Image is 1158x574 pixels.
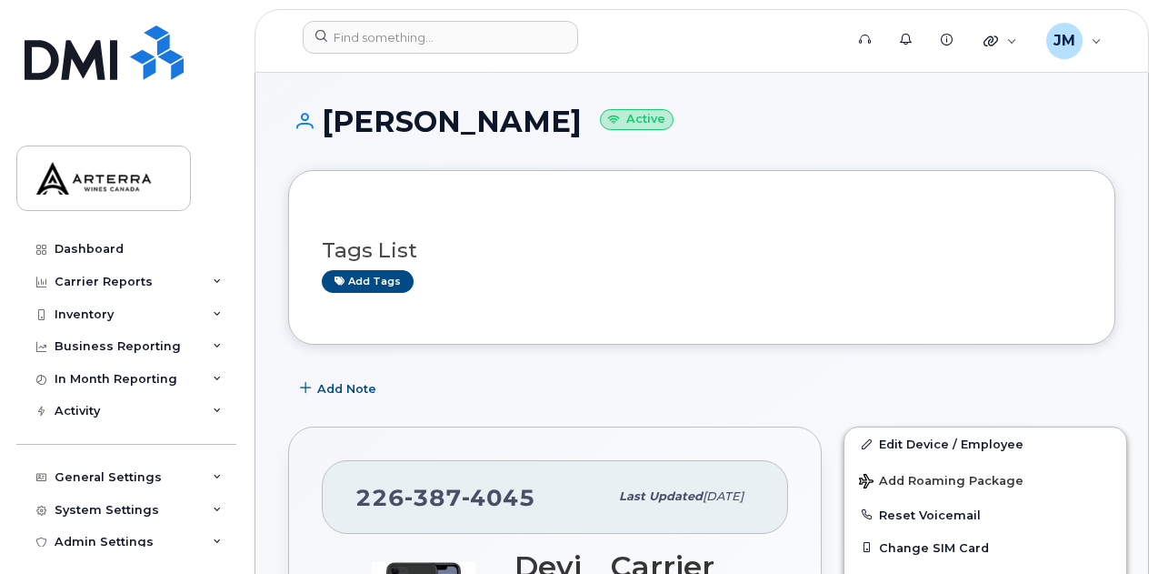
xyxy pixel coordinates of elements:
button: Reset Voicemail [844,498,1126,531]
span: 4045 [462,484,535,511]
h1: [PERSON_NAME] [288,106,1115,137]
a: Add tags [322,270,414,293]
button: Change SIM Card [844,531,1126,564]
a: Edit Device / Employee [844,428,1126,460]
span: Add Note [317,380,376,398]
small: Active [600,109,674,130]
span: Add Roaming Package [859,474,1023,491]
span: [DATE] [703,489,744,503]
span: 226 [355,484,535,511]
h3: Tags List [322,239,1082,262]
button: Add Roaming Package [844,461,1126,498]
button: Add Note [288,372,392,405]
span: Last updated [619,489,703,503]
span: 387 [404,484,462,511]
